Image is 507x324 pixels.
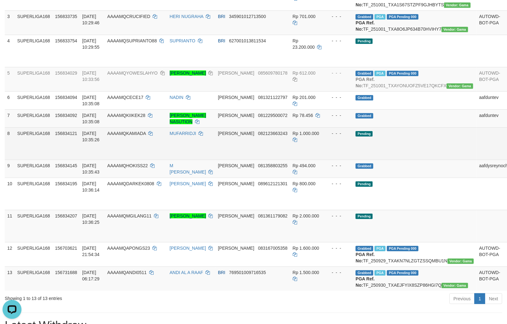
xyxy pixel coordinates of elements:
span: 156833754 [55,38,77,43]
button: Open LiveChat chat widget [3,3,21,21]
td: 9 [5,160,15,178]
span: Grabbed [356,71,373,76]
div: Showing 1 to 13 of 13 entries [5,293,206,302]
span: [DATE] 10:36:14 [82,181,100,193]
td: 6 [5,91,15,109]
td: SUPERLIGA168 [15,10,53,35]
span: Grabbed [356,163,373,169]
span: 156731688 [55,270,77,275]
span: Rp 1.500.000 [293,270,319,275]
span: [DATE] 10:35:26 [82,131,100,142]
span: Copy 085609780178 to clipboard [258,70,287,76]
span: Rp 701.000 [293,14,315,19]
span: Copy 769501009716535 to clipboard [229,270,266,275]
span: Marked by aafchhiseyha [375,246,386,251]
span: [DATE] 10:35:08 [82,95,100,106]
td: 7 [5,109,15,127]
span: Rp 1.000.000 [293,131,319,136]
span: Marked by aafheankoy [375,71,386,76]
span: Rp 23.200.000 [293,38,315,50]
span: Copy 083167005358 to clipboard [258,246,287,251]
td: SUPERLIGA168 [15,210,53,242]
span: [PERSON_NAME] [218,113,254,118]
span: Copy 081321122797 to clipboard [258,95,287,100]
span: AAAAMQCRUCIFIED [107,14,150,19]
span: PGA Pending [387,14,418,20]
span: [PERSON_NAME] [218,70,254,76]
span: Pending [356,131,373,137]
span: Vendor URL: https://trx31.1velocity.biz [444,3,471,8]
a: [PERSON_NAME] [170,181,206,186]
span: 156703621 [55,246,77,251]
span: Copy 081229500072 to clipboard [258,113,287,118]
b: PGA Ref. No: [356,276,375,288]
span: [DATE] 10:29:55 [82,38,100,50]
span: 156834092 [55,113,77,118]
span: 156834121 [55,131,77,136]
span: Grabbed [356,95,373,101]
td: 4 [5,35,15,67]
span: 156834195 [55,181,77,186]
div: - - - [327,269,351,276]
span: Rp 2.000.000 [293,213,319,218]
div: - - - [327,130,351,137]
span: [PERSON_NAME] [218,181,254,186]
div: - - - [327,180,351,187]
td: TF_250929_TXAKN7NLZGTZSSQMBU1N [353,242,477,266]
td: 5 [5,67,15,91]
span: AAAAMQDARKEK0808 [107,181,154,186]
span: [PERSON_NAME] [218,246,254,251]
a: SUPRIANTO [170,38,195,43]
span: [DATE] 10:35:43 [82,163,100,174]
span: Rp 201.000 [293,95,315,100]
div: - - - [327,38,351,44]
span: Grabbed [356,113,373,119]
span: Pending [356,181,373,187]
td: TF_250930_TXAEJFYIX8SZP86HGI7Q [353,266,477,291]
td: SUPERLIGA168 [15,91,53,109]
div: - - - [327,213,351,219]
span: AAAAMQYOWESLAHYO [107,70,157,76]
div: - - - [327,162,351,169]
span: Copy 345901012713500 to clipboard [229,14,266,19]
td: SUPERLIGA168 [15,109,53,127]
span: Pending [356,39,373,44]
a: [PERSON_NAME] [170,70,206,76]
span: Rp 612.000 [293,70,315,76]
b: PGA Ref. No: [356,20,375,32]
span: AAAAMQAPONGS23 [107,246,150,251]
span: BRI [218,270,225,275]
a: HERI NUGRAHA [170,14,204,19]
span: 156834094 [55,95,77,100]
span: AAAAMQMGILANG11 [107,213,151,218]
span: Vendor URL: https://trx31.1velocity.biz [442,27,468,32]
span: BRI [218,14,225,19]
b: PGA Ref. No: [356,252,375,263]
span: [DATE] 10:35:08 [82,113,100,124]
a: 1 [474,293,485,304]
td: SUPERLIGA168 [15,67,53,91]
span: Vendor URL: https://trx31.1velocity.biz [447,83,473,89]
td: 11 [5,210,15,242]
span: AAAAMQSUPRIANTO88 [107,38,157,43]
span: Copy 082123663243 to clipboard [258,131,287,136]
span: [DATE] 06:17:29 [82,270,100,281]
span: [PERSON_NAME] [218,163,254,168]
td: SUPERLIGA168 [15,178,53,210]
div: - - - [327,112,351,119]
span: BRI [218,38,225,43]
td: 13 [5,266,15,291]
span: Pending [356,214,373,219]
a: [PERSON_NAME] [170,246,206,251]
span: [DATE] 10:36:25 [82,213,100,225]
span: [DATE] 21:54:34 [82,246,100,257]
span: Rp 1.600.000 [293,246,319,251]
td: SUPERLIGA168 [15,35,53,67]
span: AAAAMQANDI0511 [107,270,147,275]
span: [DATE] 10:33:56 [82,70,100,82]
span: AAAAMQCECE17 [107,95,143,100]
span: 156834207 [55,213,77,218]
span: [PERSON_NAME] [218,213,254,218]
span: AAAAMQKAMIADA [107,131,146,136]
td: 3 [5,10,15,35]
